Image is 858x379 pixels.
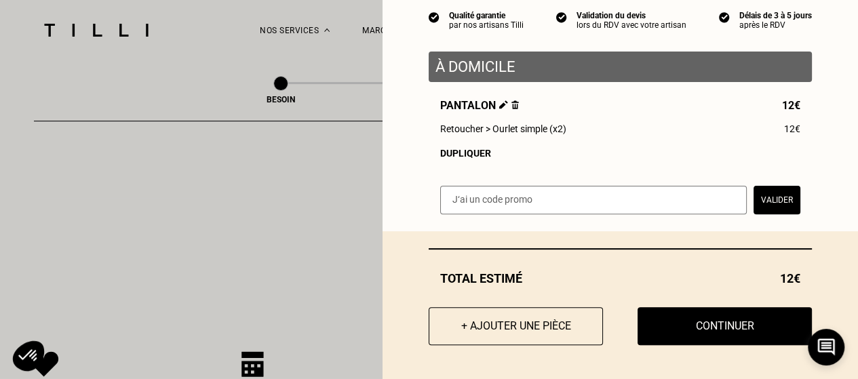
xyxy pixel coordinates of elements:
[449,20,524,30] div: par nos artisans Tilli
[784,123,800,134] span: 12€
[440,148,800,159] div: Dupliquer
[435,58,805,75] p: À domicile
[780,271,800,285] span: 12€
[429,307,603,345] button: + Ajouter une pièce
[429,271,812,285] div: Total estimé
[754,186,800,214] button: Valider
[440,99,519,112] span: Pantalon
[429,11,440,23] img: icon list info
[638,307,812,345] button: Continuer
[556,11,567,23] img: icon list info
[739,20,812,30] div: après le RDV
[440,186,747,214] input: J‘ai un code promo
[739,11,812,20] div: Délais de 3 à 5 jours
[782,99,800,112] span: 12€
[449,11,524,20] div: Qualité garantie
[577,11,686,20] div: Validation du devis
[719,11,730,23] img: icon list info
[440,123,566,134] span: Retoucher > Ourlet simple (x2)
[577,20,686,30] div: lors du RDV avec votre artisan
[511,100,519,109] img: Supprimer
[499,100,508,109] img: Éditer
